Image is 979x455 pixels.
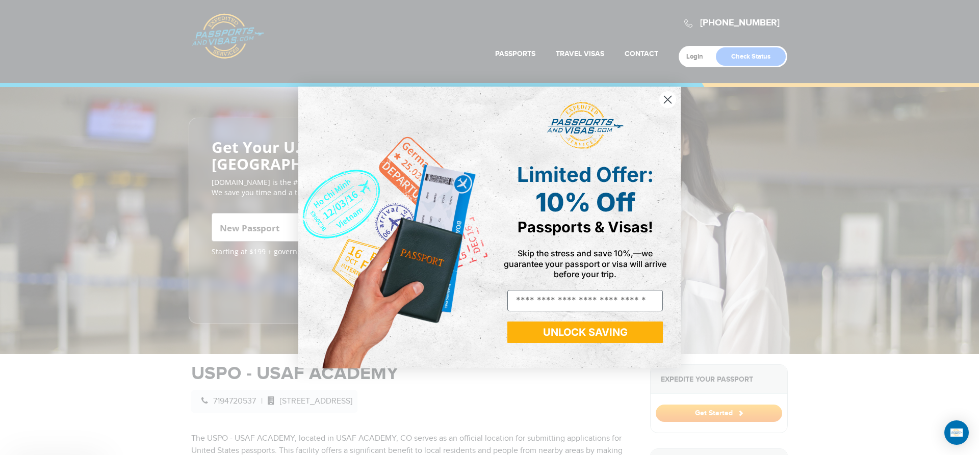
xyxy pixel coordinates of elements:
img: passports and visas [547,102,624,150]
button: UNLOCK SAVING [507,322,663,343]
span: Limited Offer: [517,162,654,187]
span: Skip the stress and save 10%,—we guarantee your passport or visa will arrive before your trip. [504,248,666,279]
button: Close dialog [659,91,677,109]
span: 10% Off [535,187,635,218]
img: de9cda0d-0715-46ca-9a25-073762a91ba7.png [298,87,489,368]
div: Open Intercom Messenger [944,420,969,445]
span: Passports & Visas! [518,218,653,236]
